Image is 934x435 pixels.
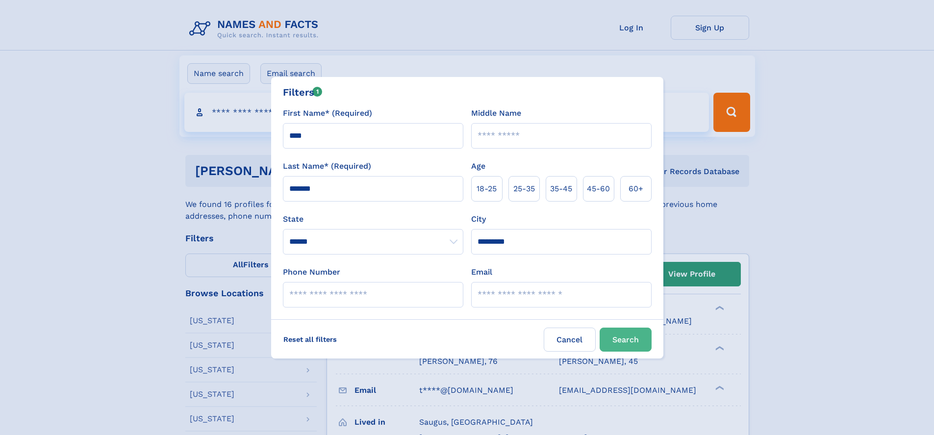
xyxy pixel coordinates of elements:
[277,328,343,351] label: Reset all filters
[283,213,463,225] label: State
[471,213,486,225] label: City
[477,183,497,195] span: 18‑25
[471,107,521,119] label: Middle Name
[283,160,371,172] label: Last Name* (Required)
[544,328,596,352] label: Cancel
[587,183,610,195] span: 45‑60
[471,266,492,278] label: Email
[600,328,652,352] button: Search
[513,183,535,195] span: 25‑35
[471,160,485,172] label: Age
[283,107,372,119] label: First Name* (Required)
[629,183,643,195] span: 60+
[283,85,323,100] div: Filters
[283,266,340,278] label: Phone Number
[550,183,572,195] span: 35‑45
